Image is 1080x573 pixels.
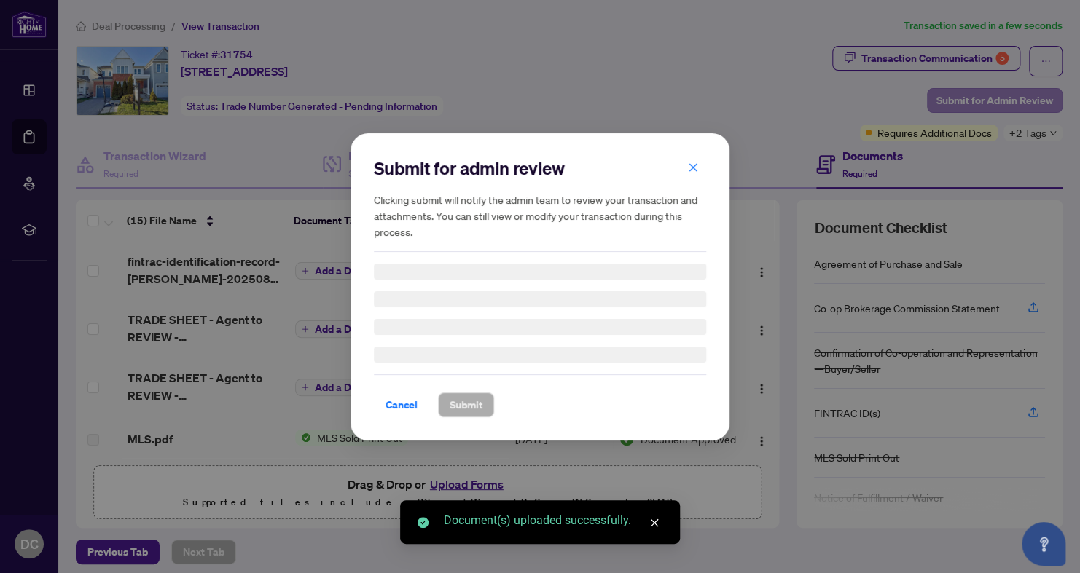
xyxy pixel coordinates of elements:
span: Cancel [386,393,418,416]
a: Close [646,515,662,531]
button: Open asap [1022,522,1065,566]
h5: Clicking submit will notify the admin team to review your transaction and attachments. You can st... [374,191,706,240]
button: Cancel [374,392,429,417]
span: close [649,518,660,528]
h2: Submit for admin review [374,157,706,180]
span: check-circle [418,517,429,528]
div: Document(s) uploaded successfully. [444,512,662,529]
button: Submit [438,392,494,417]
span: close [688,162,698,172]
